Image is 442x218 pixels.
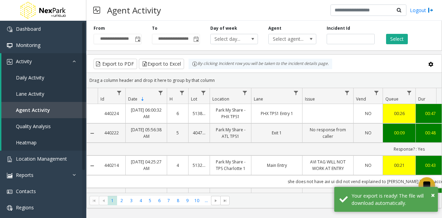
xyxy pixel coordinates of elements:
label: To [152,25,157,31]
a: 4 [171,162,184,169]
a: 440222 [102,130,121,136]
a: 513214 [193,162,205,169]
a: 440224 [102,110,121,117]
a: Date Filter Menu [156,88,165,97]
span: Page 8 [173,196,183,205]
a: 440214 [102,162,121,169]
kendo-pager-info: 1 - 30 of 15019 items [234,198,435,203]
a: Heatmap [1,134,86,151]
span: NO [365,130,372,136]
span: Id [100,96,104,102]
span: Page 6 [155,196,164,205]
button: Close [431,190,435,200]
a: [DATE] 04:25:27 AM [130,159,163,172]
img: 'icon' [7,189,12,195]
a: 00:47 [420,110,441,117]
span: Location Management [16,155,67,162]
div: 00:09 [387,130,411,136]
span: Toggle popup [192,34,200,44]
span: Daily Activity [16,74,44,81]
label: Day of week [210,25,237,31]
a: Agent Activity [1,102,86,118]
span: Go to the next page [213,198,219,203]
span: Date [128,96,137,102]
span: Page 10 [192,196,202,205]
a: Lane Activity [1,86,86,102]
img: 'icon' [7,157,12,162]
label: Incident Id [327,25,350,31]
a: No response from caller [307,126,349,140]
span: H [170,96,173,102]
span: Page 9 [183,196,192,205]
span: Toggle popup [134,34,141,44]
a: [DATE] 05:56:38 AM [130,126,163,140]
span: Regions [16,204,34,211]
a: NO [358,130,378,136]
span: Page 5 [145,196,155,205]
span: Sortable [140,96,145,102]
a: 513850 [193,110,205,117]
a: QR CODE WILL NOT WORK AT LOBBY/PEDESTRIAN DOOR [307,191,349,218]
a: Main Entry [256,162,298,169]
a: 5 [171,130,184,136]
span: Location [212,96,229,102]
span: Page 11 [202,196,211,205]
a: Lot Filter Menu [199,88,208,97]
a: H Filter Menu [177,88,187,97]
span: NO [365,162,372,168]
a: Park My Share - PHX TPS1 [214,107,247,120]
a: Lane Filter Menu [291,88,301,97]
span: Page 1 [108,196,117,205]
span: Monitoring [16,42,40,48]
a: 6 [171,110,184,117]
h3: Agent Activity [104,2,164,19]
a: 00:48 [420,130,441,136]
a: 00:43 [420,162,441,169]
span: Go to the last page [220,196,230,206]
a: Collapse Details [87,163,98,169]
span: Page 3 [127,196,136,205]
span: Lot [191,96,197,102]
span: NO [365,111,372,116]
img: 'icon' [7,205,12,211]
a: 00:21 [387,162,411,169]
span: Quality Analysis [16,123,51,130]
a: 00:26 [387,110,411,117]
button: Select [386,34,408,44]
a: [DATE] 06:00:32 AM [130,107,163,120]
span: Issue [305,96,315,102]
a: Queue Filter Menu [405,88,414,97]
a: 404761 [193,130,205,136]
span: Lane [254,96,263,102]
span: Queue [385,96,398,102]
img: 'icon' [7,43,12,48]
button: Export to PDF [94,59,137,69]
span: Activity [16,58,32,65]
span: Go to the next page [211,196,220,206]
span: Dur [418,96,425,102]
div: By clicking Incident row you will be taken to the incident details page. [189,59,332,69]
span: Contacts [16,188,36,195]
span: Select agent... [269,34,306,44]
span: Heatmap [16,139,37,146]
a: Quality Analysis [1,118,86,134]
span: Vend [356,96,366,102]
span: Page 7 [164,196,173,205]
a: Collapse Details [87,131,98,136]
button: Export to Excel [139,59,184,69]
a: NO [358,162,378,169]
img: infoIcon.svg [192,61,198,67]
img: pageIcon [93,2,100,19]
label: Agent [268,25,281,31]
span: × [431,190,435,200]
a: Location Filter Menu [240,88,250,97]
span: Lane Activity [16,91,44,97]
img: 'icon' [7,59,12,65]
a: PHX TPS1 Entry 1 [256,110,298,117]
div: Data table [87,88,442,193]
